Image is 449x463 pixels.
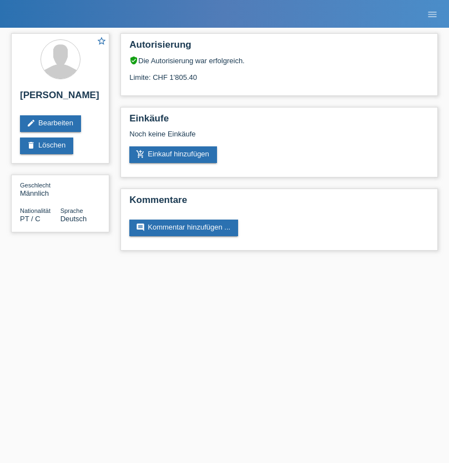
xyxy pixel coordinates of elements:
[427,9,438,20] i: menu
[20,115,81,132] a: editBearbeiten
[20,215,41,223] span: Portugal / C / 22.02.2006
[421,11,443,17] a: menu
[136,223,145,232] i: comment
[129,39,429,56] h2: Autorisierung
[129,130,429,146] div: Noch keine Einkäufe
[129,65,429,82] div: Limite: CHF 1'805.40
[97,36,107,48] a: star_border
[136,150,145,159] i: add_shopping_cart
[27,141,36,150] i: delete
[129,195,429,211] h2: Kommentare
[60,215,87,223] span: Deutsch
[129,146,217,163] a: add_shopping_cartEinkauf hinzufügen
[20,207,51,214] span: Nationalität
[20,90,100,106] h2: [PERSON_NAME]
[129,56,429,65] div: Die Autorisierung war erfolgreich.
[20,181,60,197] div: Männlich
[20,138,73,154] a: deleteLöschen
[129,113,429,130] h2: Einkäufe
[97,36,107,46] i: star_border
[20,182,51,189] span: Geschlecht
[129,220,238,236] a: commentKommentar hinzufügen ...
[129,56,138,65] i: verified_user
[27,119,36,128] i: edit
[60,207,83,214] span: Sprache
